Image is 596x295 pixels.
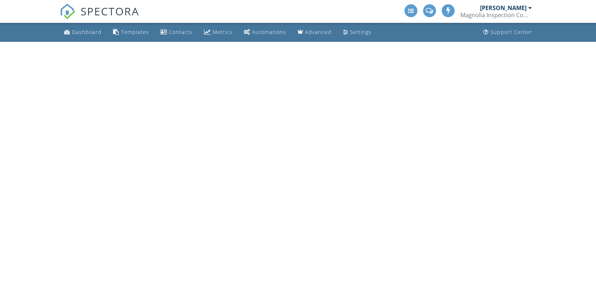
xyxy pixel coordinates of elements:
a: Metrics [201,26,235,39]
a: Templates [110,26,152,39]
div: Contacts [169,29,193,35]
div: Support Center [490,29,532,35]
a: Settings [340,26,374,39]
div: Magnolia Inspection Company [460,11,532,19]
div: Templates [121,29,149,35]
a: Support Center [480,26,535,39]
div: Dashboard [72,29,102,35]
a: Automations (Basic) [241,26,289,39]
a: Dashboard [61,26,105,39]
span: SPECTORA [81,4,139,19]
a: SPECTORA [60,10,139,25]
div: [PERSON_NAME] [480,4,527,11]
div: Metrics [213,29,232,35]
div: Advanced [305,29,331,35]
div: Automations [252,29,286,35]
div: Settings [350,29,372,35]
a: Advanced [295,26,334,39]
img: The Best Home Inspection Software - Spectora [60,4,76,19]
a: Contacts [158,26,195,39]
